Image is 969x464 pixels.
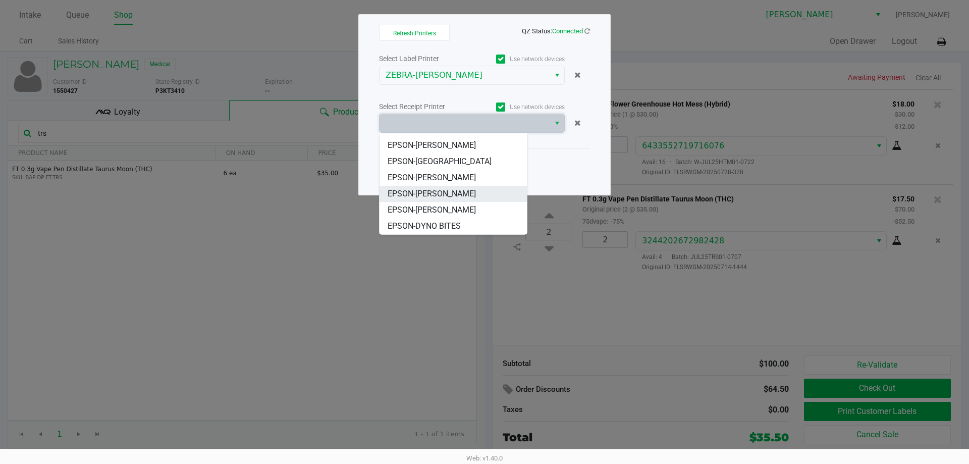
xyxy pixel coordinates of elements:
[466,454,503,462] span: Web: v1.40.0
[388,204,476,216] span: EPSON-[PERSON_NAME]
[550,66,564,84] button: Select
[388,139,476,151] span: EPSON-[PERSON_NAME]
[388,172,476,184] span: EPSON-[PERSON_NAME]
[379,25,450,41] button: Refresh Printers
[379,54,472,64] div: Select Label Printer
[522,27,590,35] span: QZ Status:
[550,114,564,132] button: Select
[386,69,544,81] span: ZEBRA-[PERSON_NAME]
[379,101,472,112] div: Select Receipt Printer
[472,55,565,64] label: Use network devices
[388,156,492,168] span: EPSON-[GEOGRAPHIC_DATA]
[552,27,583,35] span: Connected
[388,220,461,232] span: EPSON-DYNO BITES
[472,102,565,112] label: Use network devices
[388,188,476,200] span: EPSON-[PERSON_NAME]
[393,30,436,37] span: Refresh Printers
